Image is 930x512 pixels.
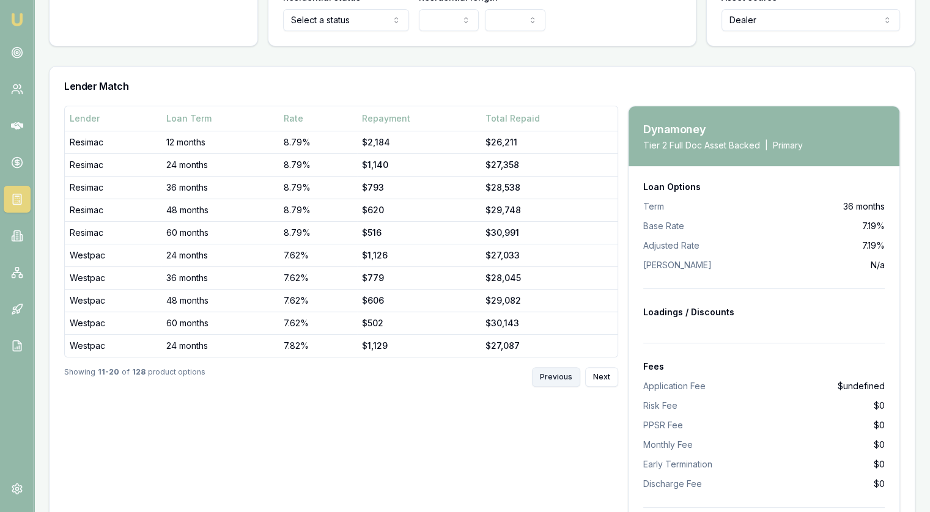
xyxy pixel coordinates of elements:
div: Rate [284,112,352,125]
div: $30,991 [485,227,613,239]
td: 7.62% [279,244,357,266]
span: Adjusted Rate [643,240,699,252]
span: Risk Fee [643,400,677,412]
td: 24 months [161,334,279,357]
td: 36 months [161,266,279,289]
span: Primary [773,139,803,152]
div: $502 [362,317,476,329]
span: $0 [874,478,885,490]
td: Resimac [65,153,161,176]
span: $0 [874,458,885,470]
span: 36 months [843,200,885,213]
span: Monthly Fee [643,439,693,451]
td: Resimac [65,131,161,153]
td: 48 months [161,289,279,312]
td: 8.79% [279,221,357,244]
td: Westpac [65,266,161,289]
td: 7.62% [279,289,357,312]
span: [PERSON_NAME] [643,259,712,271]
div: $27,033 [485,249,613,261]
td: 36 months [161,176,279,199]
div: Total Repaid [485,112,613,125]
td: 7.62% [279,312,357,334]
div: $30,143 [485,317,613,329]
span: Discharge Fee [643,478,702,490]
div: Showing of product options [64,367,205,387]
span: Tier 2 Full Doc Asset Backed [643,139,760,152]
strong: 128 [132,367,146,387]
span: Early Termination [643,458,712,470]
td: 8.79% [279,131,357,153]
td: Westpac [65,289,161,312]
div: $29,748 [485,204,613,216]
td: 60 months [161,312,279,334]
td: 24 months [161,244,279,266]
td: Resimac [65,199,161,221]
td: Westpac [65,312,161,334]
span: $0 [874,439,885,451]
div: Loadings / Discounts [643,306,885,318]
div: $27,358 [485,159,613,171]
td: 7.62% [279,266,357,289]
div: Lender [70,112,157,125]
td: Westpac [65,244,161,266]
div: $2,184 [362,136,476,148]
td: 12 months [161,131,279,153]
td: 8.79% [279,153,357,176]
div: $1,140 [362,159,476,171]
div: $793 [362,181,476,194]
span: | [765,139,768,152]
div: Repayment [362,112,476,125]
h3: Dynamoney [643,121,803,138]
span: Term [643,200,664,213]
span: $undefined [838,380,885,392]
span: Application Fee [643,380,706,392]
div: Loan Options [643,181,885,193]
div: $1,129 [362,340,476,352]
td: 8.79% [279,176,357,199]
div: Fees [643,360,885,373]
span: Base Rate [643,220,684,232]
span: 7.19% [862,240,885,252]
div: $26,211 [485,136,613,148]
strong: 11 - 20 [98,367,119,387]
div: Loan Term [166,112,274,125]
span: 7.19% [862,220,885,232]
span: PPSR Fee [643,419,683,431]
span: $0 [874,400,885,412]
span: N/a [871,259,885,271]
td: 7.82% [279,334,357,357]
div: $620 [362,204,476,216]
td: 60 months [161,221,279,244]
div: $606 [362,294,476,307]
h3: Lender Match [64,81,900,91]
img: emu-icon-u.png [10,12,24,27]
div: $28,045 [485,272,613,284]
div: $516 [362,227,476,239]
td: Resimac [65,176,161,199]
td: 48 months [161,199,279,221]
button: Next [585,367,618,387]
td: 24 months [161,153,279,176]
div: $27,087 [485,340,613,352]
td: 8.79% [279,199,357,221]
div: $779 [362,272,476,284]
td: Westpac [65,334,161,357]
button: Previous [532,367,580,387]
div: $29,082 [485,294,613,307]
div: $1,126 [362,249,476,261]
span: $0 [874,419,885,431]
div: $28,538 [485,181,613,194]
td: Resimac [65,221,161,244]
